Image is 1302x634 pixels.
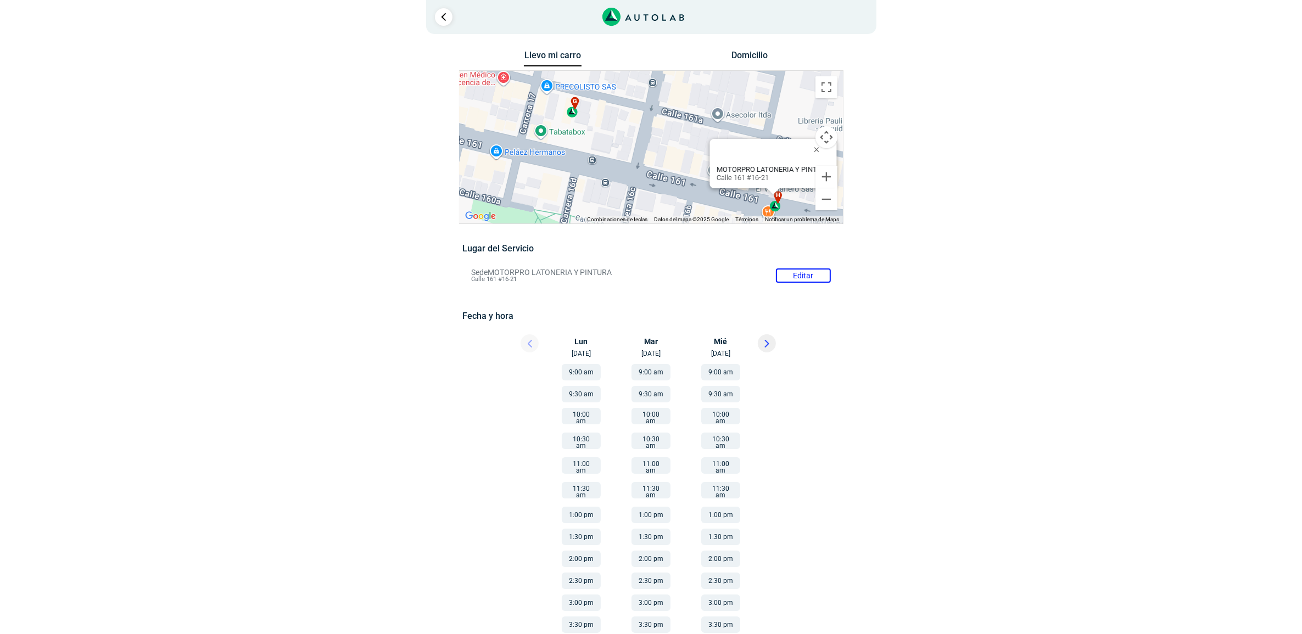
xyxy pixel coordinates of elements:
button: 1:00 pm [701,507,740,523]
button: Cambiar a la vista en pantalla completa [815,76,837,98]
a: Términos (se abre en una nueva pestaña) [736,216,759,222]
button: 9:30 am [562,386,601,402]
button: 10:00 am [632,408,670,424]
span: h [776,191,780,200]
button: Llevo mi carro [524,50,582,67]
button: 10:00 am [701,408,740,424]
button: 1:30 pm [701,529,740,545]
button: 9:30 am [701,386,740,402]
a: Ir al paso anterior [435,8,452,26]
button: 3:30 pm [562,616,601,633]
button: 1:00 pm [562,507,601,523]
button: 1:30 pm [632,529,670,545]
button: 9:30 am [632,386,670,402]
button: 3:00 pm [701,594,740,611]
button: 2:30 pm [562,573,601,589]
button: 3:00 pm [562,594,601,611]
button: 1:30 pm [562,529,601,545]
a: Abre esta zona en Google Maps (se abre en una nueva ventana) [462,209,499,223]
button: 3:00 pm [632,594,670,611]
button: Ampliar [815,166,837,188]
button: 3:30 pm [632,616,670,633]
a: Notificar un problema de Maps [765,216,840,222]
button: 9:00 am [632,364,670,380]
b: MOTORPRO LATONERIA Y PINTURA [716,165,830,173]
div: Calle 161 #16-21 [716,165,830,182]
button: 2:30 pm [632,573,670,589]
button: 2:00 pm [562,551,601,567]
span: Datos del mapa ©2025 Google [655,216,729,222]
button: 10:30 am [701,433,740,449]
button: 10:00 am [562,408,601,424]
h5: Fecha y hora [462,311,840,321]
button: 2:00 pm [701,551,740,567]
button: 2:30 pm [701,573,740,589]
button: 11:00 am [562,457,601,474]
a: Link al sitio de autolab [602,11,684,21]
button: 2:00 pm [632,551,670,567]
button: 10:30 am [632,433,670,449]
button: 11:30 am [701,482,740,498]
button: 11:00 am [632,457,670,474]
button: Domicilio [720,50,778,66]
button: Controles de visualización del mapa [815,126,837,148]
img: Google [462,209,499,223]
button: Reducir [815,188,837,210]
span: g [573,97,577,106]
button: 1:00 pm [632,507,670,523]
button: 11:00 am [701,457,740,474]
h5: Lugar del Servicio [462,243,840,254]
button: 3:30 pm [701,616,740,633]
button: Combinaciones de teclas [588,216,648,223]
button: Cerrar [806,136,832,162]
button: 9:00 am [562,364,601,380]
button: 9:00 am [701,364,740,380]
button: 10:30 am [562,433,601,449]
button: 11:30 am [562,482,601,498]
button: 11:30 am [632,482,670,498]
